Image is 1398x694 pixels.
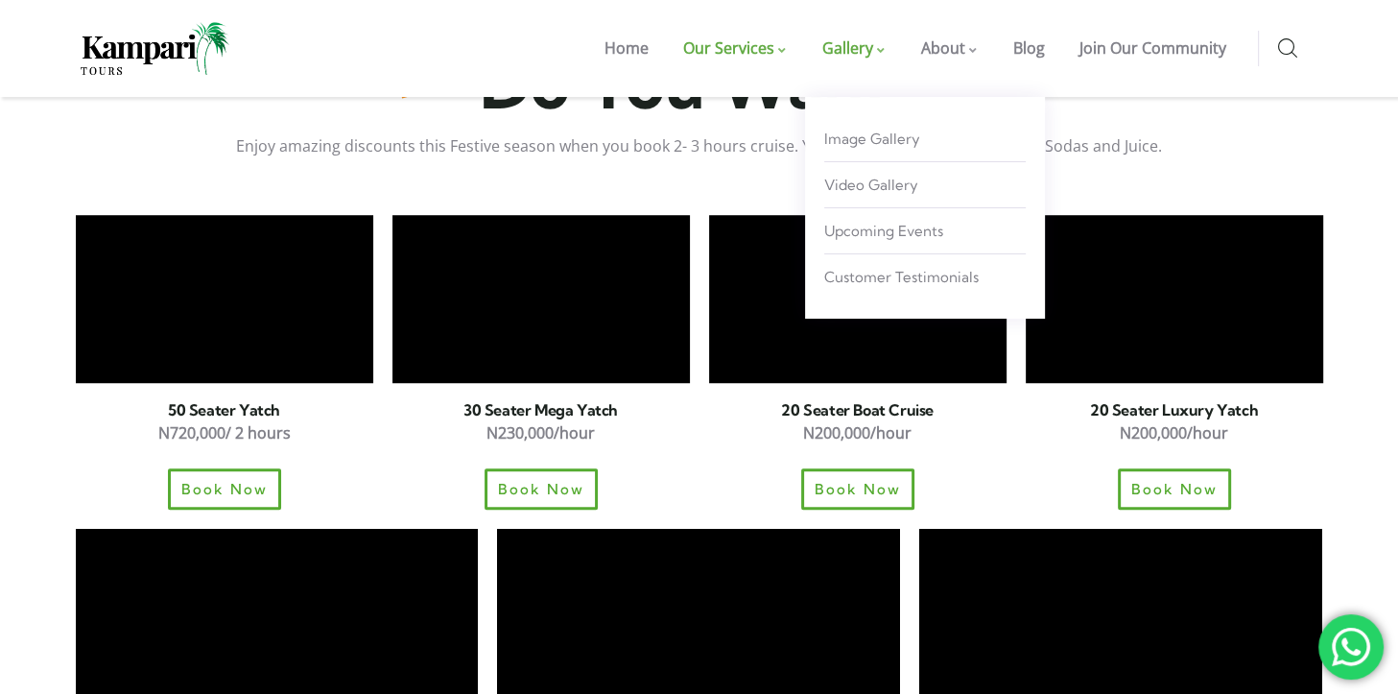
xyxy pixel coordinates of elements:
[1026,402,1323,418] h6: 20 Seater Luxury Yatch
[392,215,690,382] iframe: 30 seater yatch
[824,176,918,194] span: Video Gallery
[1013,37,1045,59] span: Blog
[709,215,1007,382] iframe: 20 seater Yatch
[1318,614,1384,680] div: 'Get
[824,222,943,240] span: Upcoming Events
[824,130,920,148] span: Image Gallery
[76,419,373,447] p: N720,000/ 2 hours
[181,482,268,496] span: Book Now
[1079,37,1226,59] span: Join Our Community
[1026,419,1323,447] p: N200,000/hour
[392,419,690,447] p: N230,000/hour
[815,482,901,496] span: Book Now
[921,37,965,59] span: About
[824,167,1026,203] a: Video Gallery
[498,482,584,496] span: Book Now
[709,402,1007,418] h6: 20 Seater Boat Cruise
[1131,482,1218,496] span: Book Now
[801,468,914,510] a: Book Now
[604,37,649,59] span: Home
[109,132,1290,160] p: Enjoy amazing discounts this Festive season when you book 2- 3 hours cruise. You get a cooler fil...
[81,22,229,75] img: Home
[76,215,373,382] iframe: 50 seater Yatch
[824,213,1026,249] a: Upcoming Events
[824,259,1026,295] a: Customer Testimonials
[485,468,598,510] a: Book Now
[709,419,1007,447] p: N200,000/hour
[824,121,1026,156] a: Image Gallery
[1026,215,1323,382] iframe: 20 seater yatch
[822,37,873,59] span: Gallery
[1118,468,1231,510] a: Book Now
[76,402,373,418] h6: 50 Seater Yatch
[392,402,690,418] h6: 30 Seater Mega Yatch
[824,268,979,286] span: Customer Testimonials
[683,37,774,59] span: Our Services
[168,468,281,510] a: Book Now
